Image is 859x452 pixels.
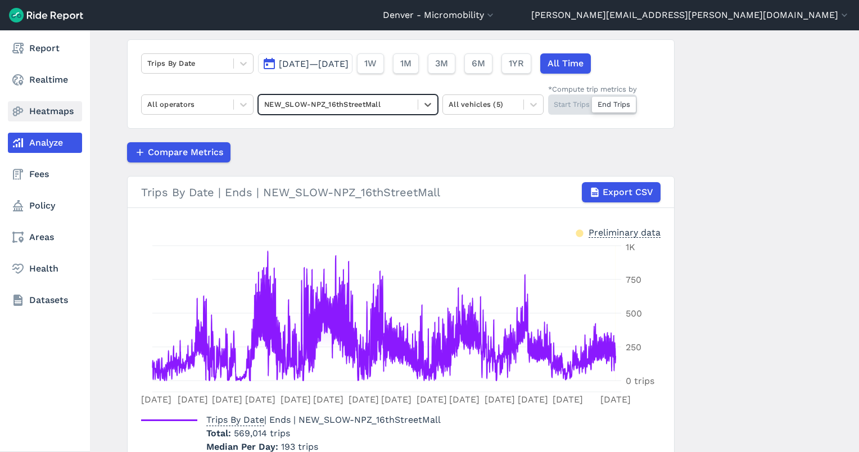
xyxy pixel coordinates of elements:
[600,394,631,405] tspan: [DATE]
[206,414,441,425] span: | Ends | NEW_SLOW-NPZ_16thStreetMall
[364,57,377,70] span: 1W
[206,411,264,426] span: Trips By Date
[428,53,455,74] button: 3M
[258,53,352,74] button: [DATE]—[DATE]
[553,394,583,405] tspan: [DATE]
[212,394,242,405] tspan: [DATE]
[141,182,661,202] div: Trips By Date | Ends | NEW_SLOW-NPZ_16thStreetMall
[8,196,82,216] a: Policy
[245,394,275,405] tspan: [DATE]
[393,53,419,74] button: 1M
[548,84,637,94] div: *Compute trip metrics by
[449,394,480,405] tspan: [DATE]
[357,53,384,74] button: 1W
[8,70,82,90] a: Realtime
[626,242,635,252] tspan: 1K
[8,164,82,184] a: Fees
[626,274,641,285] tspan: 750
[313,394,343,405] tspan: [DATE]
[603,186,653,199] span: Export CSV
[518,394,548,405] tspan: [DATE]
[8,38,82,58] a: Report
[540,53,591,74] button: All Time
[127,142,230,162] button: Compare Metrics
[589,226,661,238] div: Preliminary data
[400,57,412,70] span: 1M
[472,57,485,70] span: 6M
[626,376,654,386] tspan: 0 trips
[417,394,447,405] tspan: [DATE]
[349,394,379,405] tspan: [DATE]
[509,57,524,70] span: 1YR
[626,308,642,319] tspan: 500
[531,8,850,22] button: [PERSON_NAME][EMAIL_ADDRESS][PERSON_NAME][DOMAIN_NAME]
[8,227,82,247] a: Areas
[8,290,82,310] a: Datasets
[435,57,448,70] span: 3M
[234,428,290,439] span: 569,014 trips
[9,8,83,22] img: Ride Report
[8,259,82,279] a: Health
[141,394,171,405] tspan: [DATE]
[281,394,311,405] tspan: [DATE]
[206,428,234,439] span: Total
[381,394,412,405] tspan: [DATE]
[8,133,82,153] a: Analyze
[626,342,641,352] tspan: 250
[383,8,496,22] button: Denver - Micromobility
[464,53,492,74] button: 6M
[501,53,531,74] button: 1YR
[582,182,661,202] button: Export CSV
[485,394,515,405] tspan: [DATE]
[279,58,349,69] span: [DATE]—[DATE]
[148,146,223,159] span: Compare Metrics
[548,57,584,70] span: All Time
[8,101,82,121] a: Heatmaps
[178,394,208,405] tspan: [DATE]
